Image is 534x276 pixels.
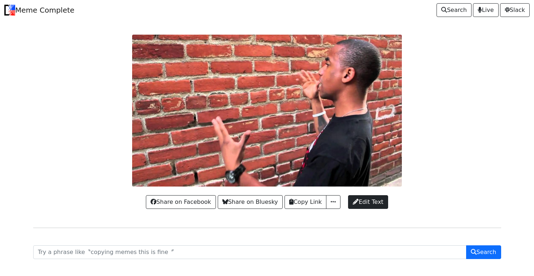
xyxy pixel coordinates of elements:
span: Share on Bluesky [222,198,278,206]
a: Share on Facebook [146,195,216,209]
button: Copy Link [285,195,326,209]
img: Meme Complete [4,5,15,16]
a: Live [473,3,499,17]
a: Slack [500,3,530,17]
span: Search [471,248,496,257]
a: Meme Complete [4,3,74,17]
a: Share on Bluesky [218,195,283,209]
a: Search [437,3,472,17]
input: Try a phrase like〝copying memes this is fine〞 [33,245,466,259]
span: Edit Text [353,198,383,206]
span: Share on Facebook [151,198,211,206]
span: Live [478,6,494,14]
button: Search [466,245,501,259]
span: Search [441,6,467,14]
a: Edit Text [348,195,388,209]
span: Slack [505,6,525,14]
